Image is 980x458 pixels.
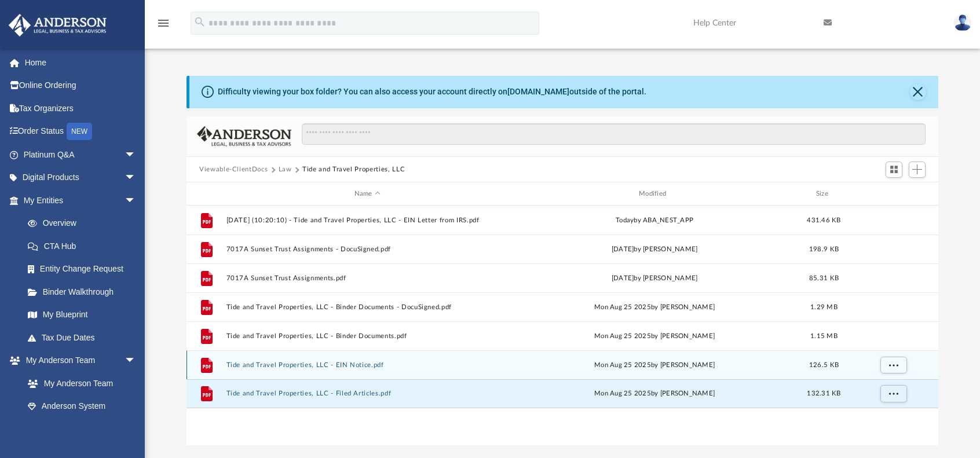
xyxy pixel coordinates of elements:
div: Mon Aug 25 2025 by [PERSON_NAME] [514,302,796,313]
a: Tax Organizers [8,97,153,120]
a: Platinum Q&Aarrow_drop_down [8,143,153,166]
img: Anderson Advisors Platinum Portal [5,14,110,36]
button: More options [880,385,907,402]
div: id [192,189,221,199]
input: Search files and folders [302,123,926,145]
a: My Anderson Team [16,372,142,395]
div: NEW [67,123,92,140]
a: CTA Hub [16,235,153,258]
a: Order StatusNEW [8,120,153,144]
span: arrow_drop_down [125,189,148,212]
button: Tide and Travel Properties, LLC - EIN Notice.pdf [226,361,509,369]
span: arrow_drop_down [125,143,148,167]
span: arrow_drop_down [125,349,148,373]
button: Law [279,164,292,175]
div: Difficulty viewing your box folder? You can also access your account directly on outside of the p... [218,86,646,98]
a: Tax Due Dates [16,326,153,349]
a: Home [8,51,153,74]
button: Close [910,84,926,100]
div: Mon Aug 25 2025 by [PERSON_NAME] [514,360,796,371]
button: Viewable-ClientDocs [199,164,268,175]
a: Overview [16,212,153,235]
button: 7017A Sunset Trust Assignments.pdf [226,274,509,282]
div: Mon Aug 25 2025 by [PERSON_NAME] [514,389,796,399]
a: Anderson System [16,395,148,418]
button: More options [880,357,907,374]
span: 431.46 KB [807,217,840,223]
a: menu [156,22,170,30]
a: Binder Walkthrough [16,280,153,303]
span: today [616,217,634,223]
button: [DATE] (10:20:10) - Tide and Travel Properties, LLC - EIN Letter from IRS.pdf [226,217,509,224]
span: 1.29 MB [810,304,838,310]
div: Size [801,189,847,199]
div: by ABA_NEST_APP [514,215,796,226]
a: My Blueprint [16,303,148,327]
span: 126.5 KB [809,362,839,368]
div: [DATE] by [PERSON_NAME] [514,244,796,255]
a: My Anderson Teamarrow_drop_down [8,349,148,372]
div: id [852,189,933,199]
button: 7017A Sunset Trust Assignments - DocuSigned.pdf [226,246,509,253]
a: My Entitiesarrow_drop_down [8,189,153,212]
a: Online Ordering [8,74,153,97]
i: menu [156,16,170,30]
a: Digital Productsarrow_drop_down [8,166,153,189]
a: Client Referrals [16,417,148,441]
img: User Pic [954,14,971,31]
div: grid [187,206,938,446]
button: Add [909,162,926,178]
a: [DOMAIN_NAME] [507,87,569,96]
button: Tide and Travel Properties, LLC - Binder Documents - DocuSigned.pdf [226,303,509,311]
span: 132.31 KB [807,390,840,397]
div: Name [226,189,509,199]
span: 198.9 KB [809,246,839,252]
div: Mon Aug 25 2025 by [PERSON_NAME] [514,331,796,342]
span: 85.31 KB [809,275,839,281]
button: Tide and Travel Properties, LLC [302,164,405,175]
button: Switch to Grid View [886,162,903,178]
div: [DATE] by [PERSON_NAME] [514,273,796,284]
a: Entity Change Request [16,258,153,281]
span: 1.15 MB [810,333,838,339]
span: arrow_drop_down [125,166,148,190]
i: search [193,16,206,28]
button: Tide and Travel Properties, LLC - Binder Documents.pdf [226,332,509,340]
button: Tide and Travel Properties, LLC - Filed Articles.pdf [226,390,509,398]
div: Modified [513,189,796,199]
